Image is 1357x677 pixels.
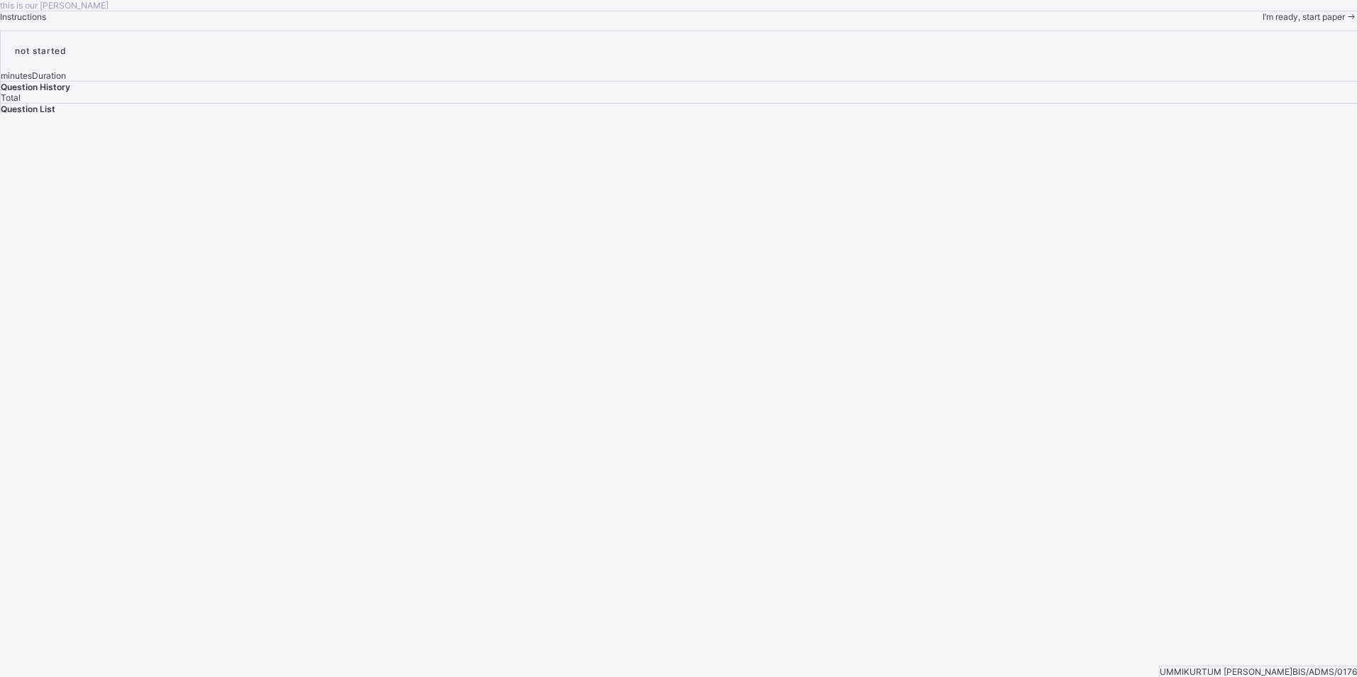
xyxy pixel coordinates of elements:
[1292,666,1357,677] span: BIS/ADMS/0176
[1,92,21,103] span: Total
[32,70,66,81] span: Duration
[1,82,70,92] span: Question History
[15,45,67,56] span: not started
[1,70,32,81] span: minutes
[1160,666,1292,677] span: UMMIKURTUM [PERSON_NAME]
[1,104,55,114] span: Question List
[1263,11,1345,22] span: I’m ready, start paper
